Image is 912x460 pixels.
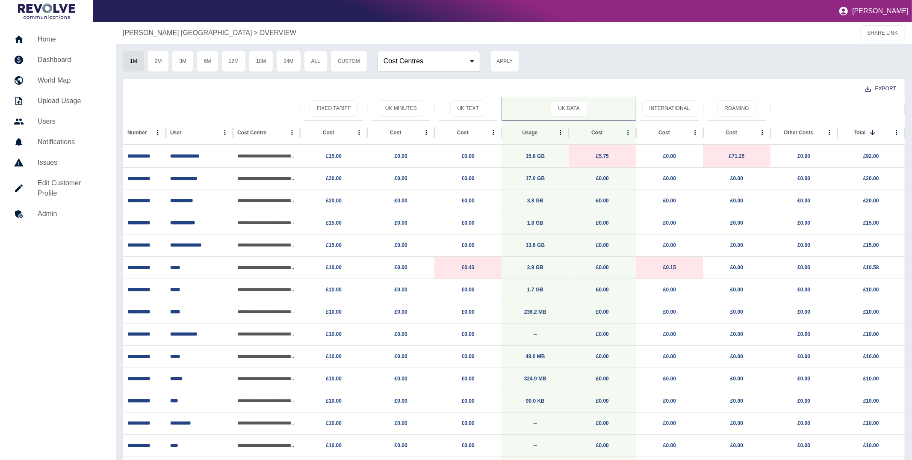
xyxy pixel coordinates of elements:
a: £0.00 [596,287,609,293]
a: Users [7,111,109,132]
a: 236.2 MB [524,309,546,315]
h5: Issues [38,157,102,168]
a: £0.00 [797,309,810,315]
button: Other Costs column menu [823,127,835,139]
a: £20.00 [326,198,342,204]
a: 2.9 GB [527,264,543,270]
a: £0.43 [462,264,475,270]
button: All [304,50,328,72]
a: £0.00 [395,220,407,226]
a: £0.00 [395,309,407,315]
button: UK Minutes [378,100,424,117]
a: £0.00 [395,287,407,293]
a: £10.00 [326,353,342,359]
a: OVERVIEW [260,28,296,38]
a: 48.0 MB [525,353,545,359]
a: £0.00 [462,420,475,426]
a: £0.00 [663,331,676,337]
button: Usage column menu [555,127,567,139]
button: Cost column menu [756,127,768,139]
button: Sort [867,127,879,139]
button: Fixed Tariff [310,100,358,117]
h5: Home [38,34,102,45]
a: £0.15 [663,264,676,270]
button: Cost column menu [353,127,365,139]
a: £0.00 [395,242,407,248]
a: £0.00 [730,376,743,382]
button: Number column menu [152,127,164,139]
div: Cost [390,130,401,136]
a: £0.00 [797,287,810,293]
h5: Notifications [38,137,102,147]
a: £10.00 [326,287,342,293]
div: Number [127,130,147,136]
div: Cost [726,130,737,136]
a: £0.00 [462,442,475,448]
a: £20.00 [863,198,879,204]
a: £10.00 [863,309,879,315]
a: £0.00 [663,353,676,359]
a: £0.00 [730,398,743,404]
a: £0.00 [797,398,810,404]
a: £10.00 [863,376,879,382]
a: £10.00 [863,331,879,337]
button: UK Text [450,100,486,117]
button: [PERSON_NAME] [835,3,912,20]
a: -- [534,442,537,448]
a: £0.00 [730,198,743,204]
a: £0.00 [663,309,676,315]
a: £0.00 [395,264,407,270]
a: £0.00 [462,287,475,293]
div: Other Costs [784,130,813,136]
a: £5.75 [596,153,609,159]
a: £0.00 [596,220,609,226]
button: 6M [197,50,218,72]
a: £0.00 [663,175,676,181]
div: Cost [658,130,670,136]
button: International [642,100,697,117]
button: UK Data [551,100,587,117]
a: £0.00 [663,153,676,159]
div: Cost [323,130,334,136]
a: £0.00 [663,242,676,248]
a: 15.8 GB [526,153,545,159]
a: £0.00 [395,442,407,448]
h5: Users [38,116,102,127]
a: 1.7 GB [527,287,543,293]
a: -- [534,420,537,426]
a: £0.00 [797,353,810,359]
a: £0.00 [395,420,407,426]
a: £0.00 [663,376,676,382]
a: £0.00 [395,175,407,181]
a: £0.00 [395,376,407,382]
button: 1M [123,50,145,72]
a: £0.00 [462,153,475,159]
a: £0.00 [730,353,743,359]
a: £10.00 [863,442,879,448]
a: £0.00 [395,153,407,159]
a: £0.00 [596,442,609,448]
a: Notifications [7,132,109,152]
a: £0.00 [596,198,609,204]
a: £15.00 [326,242,342,248]
a: £15.00 [326,220,342,226]
a: £0.00 [663,287,676,293]
a: Dashboard [7,50,109,70]
a: £0.00 [730,220,743,226]
p: > [254,28,258,38]
button: Total column menu [891,127,903,139]
a: 17.0 GB [526,175,545,181]
button: User column menu [219,127,231,139]
a: £0.00 [730,264,743,270]
div: Cost [457,130,469,136]
a: £0.00 [596,420,609,426]
a: £0.00 [730,287,743,293]
a: £0.00 [596,353,609,359]
a: £0.00 [663,398,676,404]
a: £10.00 [326,442,342,448]
a: £0.00 [462,353,475,359]
img: Logo [18,3,75,19]
a: 3.8 GB [527,198,543,204]
a: £0.00 [462,198,475,204]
